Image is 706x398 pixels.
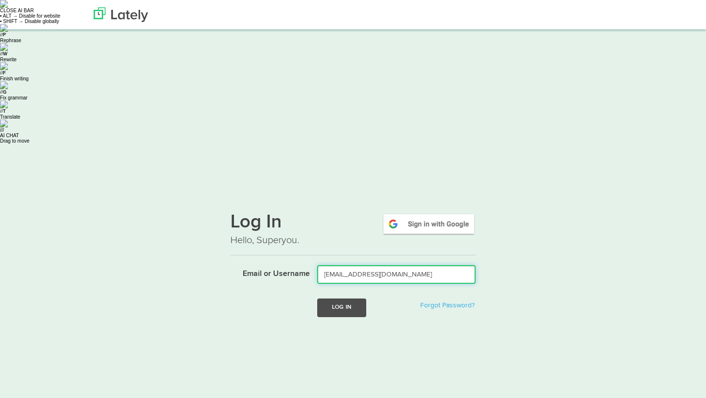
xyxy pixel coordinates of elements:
[230,213,476,233] h1: Log In
[317,298,366,317] button: Log In
[230,233,476,248] p: Hello, Superyou.
[420,302,475,309] a: Forgot Password?
[223,265,310,280] label: Email or Username
[382,213,476,235] img: google-signin.png
[317,265,476,284] input: Email or Username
